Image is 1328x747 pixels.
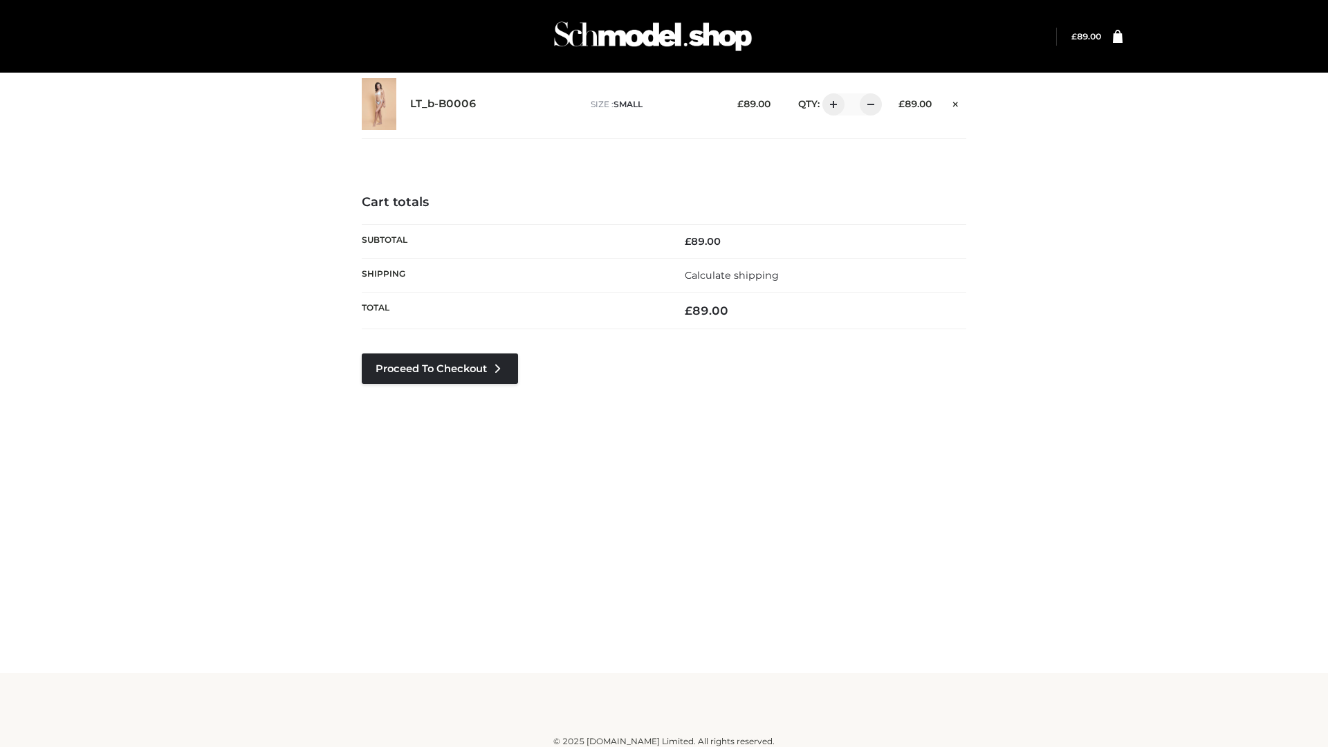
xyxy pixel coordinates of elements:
a: LT_b-B0006 [410,98,477,111]
span: £ [1071,31,1077,41]
bdi: 89.00 [737,98,771,109]
p: size : [591,98,716,111]
th: Subtotal [362,224,664,258]
a: £89.00 [1071,31,1101,41]
img: Schmodel Admin 964 [549,9,757,64]
bdi: 89.00 [898,98,932,109]
th: Shipping [362,258,664,292]
span: £ [737,98,744,109]
img: LT_b-B0006 - SMALL [362,78,396,130]
div: QTY: [784,93,877,116]
span: SMALL [614,99,643,109]
span: £ [685,235,691,248]
bdi: 89.00 [685,304,728,317]
bdi: 89.00 [1071,31,1101,41]
bdi: 89.00 [685,235,721,248]
span: £ [685,304,692,317]
span: £ [898,98,905,109]
h4: Cart totals [362,195,966,210]
a: Remove this item [946,93,966,111]
a: Calculate shipping [685,269,779,282]
th: Total [362,293,664,329]
a: Proceed to Checkout [362,353,518,384]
